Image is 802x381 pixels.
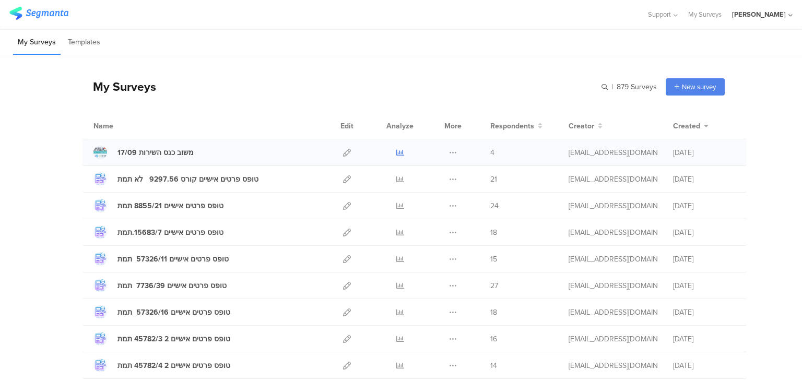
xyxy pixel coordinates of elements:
[569,121,603,132] button: Creator
[673,147,736,158] div: [DATE]
[732,9,786,19] div: [PERSON_NAME]
[490,307,497,318] span: 18
[490,200,499,211] span: 24
[93,199,223,212] a: טופס פרטים אישיים 8855/21 תמת
[442,113,464,139] div: More
[490,334,497,344] span: 16
[490,147,494,158] span: 4
[673,280,736,291] div: [DATE]
[93,172,258,186] a: טופס פרטים אישיים קורס 9297.56 לא תמת
[673,227,736,238] div: [DATE]
[9,7,68,20] img: segmanta logo
[673,200,736,211] div: [DATE]
[490,280,498,291] span: 27
[117,227,223,238] div: טופס פרטים אישיים 15683/7.תמת
[117,174,258,185] div: טופס פרטים אישיים קורס 9297.56 לא תמת
[93,146,194,159] a: משוב כנס השירות 17/09
[673,254,736,265] div: [DATE]
[93,332,230,346] a: טופס פרטים אישיים 2 45782/3 תמת
[93,279,227,292] a: טופס פרטים אישיים 7736/39 תמת
[569,227,657,238] div: jb-onboarding@johnbryce.co.il
[569,121,594,132] span: Creator
[569,174,657,185] div: jb-onboarding@johnbryce.co.il
[82,78,156,96] div: My Surveys
[490,121,542,132] button: Respondents
[569,280,657,291] div: jb-onboarding@johnbryce.co.il
[13,30,61,55] li: My Surveys
[490,254,497,265] span: 15
[617,81,657,92] span: 879 Surveys
[673,121,709,132] button: Created
[490,227,497,238] span: 18
[93,252,229,266] a: טופס פרטים אישיים 57326/11 תמת
[569,147,657,158] div: jb-onboarding@johnbryce.co.il
[569,360,657,371] div: jb-onboarding@johnbryce.co.il
[117,200,223,211] div: טופס פרטים אישיים 8855/21 תמת
[569,200,657,211] div: jb-onboarding@johnbryce.co.il
[93,121,156,132] div: Name
[117,147,194,158] div: משוב כנס השירות 17/09
[117,280,227,291] div: טופס פרטים אישיים 7736/39 תמת
[117,334,230,344] div: טופס פרטים אישיים 2 45782/3 תמת
[682,82,716,92] span: New survey
[569,307,657,318] div: jb-onboarding@johnbryce.co.il
[569,334,657,344] div: jb-onboarding@johnbryce.co.il
[673,121,700,132] span: Created
[648,9,671,19] span: Support
[569,254,657,265] div: jb-onboarding@johnbryce.co.il
[63,30,105,55] li: Templates
[384,113,416,139] div: Analyze
[117,307,230,318] div: טופס פרטים אישיים 57326/16 תמת
[93,225,223,239] a: טופס פרטים אישיים 15683/7.תמת
[673,174,736,185] div: [DATE]
[93,305,230,319] a: טופס פרטים אישיים 57326/16 תמת
[490,121,534,132] span: Respondents
[93,359,230,372] a: טופס פרטים אישיים 2 45782/4 תמת
[673,334,736,344] div: [DATE]
[673,307,736,318] div: [DATE]
[336,113,358,139] div: Edit
[117,360,230,371] div: טופס פרטים אישיים 2 45782/4 תמת
[490,360,497,371] span: 14
[117,254,229,265] div: טופס פרטים אישיים 57326/11 תמת
[673,360,736,371] div: [DATE]
[490,174,497,185] span: 21
[610,81,615,92] span: |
